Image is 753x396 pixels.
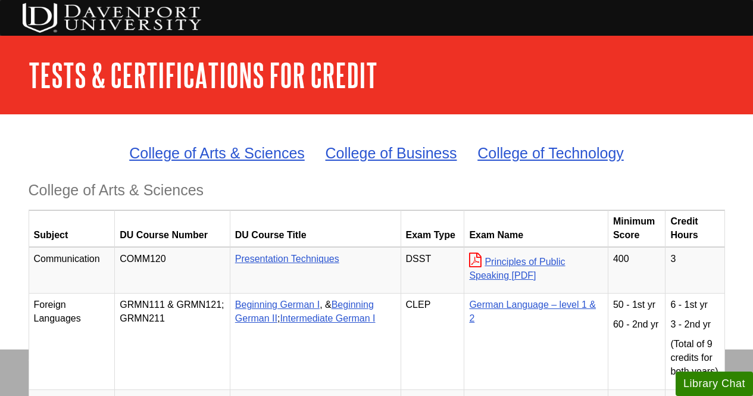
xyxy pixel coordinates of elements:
td: DSST [401,247,464,294]
button: Library Chat [676,372,753,396]
a: College of Technology [477,145,624,161]
th: Credit Hours [665,210,724,248]
td: Foreign Languages [29,294,115,389]
a: Beginning German I [235,300,320,310]
p: 6 - 1st yr [670,298,719,312]
p: GRMN111 & GRMN121; GRMN211 [120,298,225,326]
a: Presentation Techniques [235,254,339,264]
p: 50 - 1st yr [613,298,661,312]
td: 3 [665,247,724,294]
p: (Total of 9 credits for both years) [670,338,719,379]
a: Principles of Public Speaking [469,257,565,280]
th: Exam Name [464,210,608,248]
th: Subject [29,210,115,248]
td: 400 [608,247,665,294]
td: COMM120 [115,247,230,294]
td: , & ; [230,294,401,389]
a: College of Arts & Sciences [129,145,305,161]
a: Tests & Certifications for Credit [29,57,377,93]
td: CLEP [401,294,464,389]
th: DU Course Title [230,210,401,248]
a: College of Business [326,145,457,161]
img: DU Testing Services [23,3,201,33]
p: 60 - 2nd yr [613,318,661,332]
a: Intermediate German I [280,313,375,323]
td: Communication [29,247,115,294]
th: DU Course Number [115,210,230,248]
a: German Language – level 1 & 2 [469,300,596,323]
h3: College of Arts & Sciences [29,182,725,199]
p: 3 - 2nd yr [670,318,719,332]
th: Exam Type [401,210,464,248]
th: Minimum Score [608,210,665,248]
